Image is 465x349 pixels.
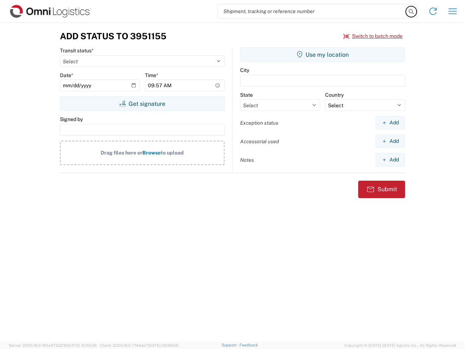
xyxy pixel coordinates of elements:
[60,72,73,79] label: Date
[325,92,344,98] label: Country
[60,116,83,123] label: Signed by
[240,67,249,73] label: City
[358,181,405,198] button: Submit
[101,150,142,156] span: Drag files here or
[240,92,253,98] label: State
[60,96,225,111] button: Get signature
[343,30,403,42] button: Switch to batch mode
[100,343,178,348] span: Client: 2025.19.0-7f44ea7
[145,72,158,79] label: Time
[60,31,166,41] h3: Add Status to 3951155
[240,120,278,126] label: Exception status
[344,342,456,349] span: Copyright © [DATE]-[DATE] Agistix Inc., All Rights Reserved
[376,153,405,167] button: Add
[240,157,254,163] label: Notes
[9,343,97,348] span: Server: 2025.19.0-192a4753216
[239,343,258,347] a: Feedback
[148,343,178,348] span: [DATE] 09:58:55
[240,47,405,62] button: Use my location
[67,343,97,348] span: [DATE] 10:05:38
[60,47,94,54] label: Transit status
[218,4,406,18] input: Shipment, tracking or reference number
[222,343,240,347] a: Support
[376,135,405,148] button: Add
[376,116,405,129] button: Add
[161,150,184,156] span: to upload
[240,138,279,145] label: Accessorial used
[142,150,161,156] span: Browse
